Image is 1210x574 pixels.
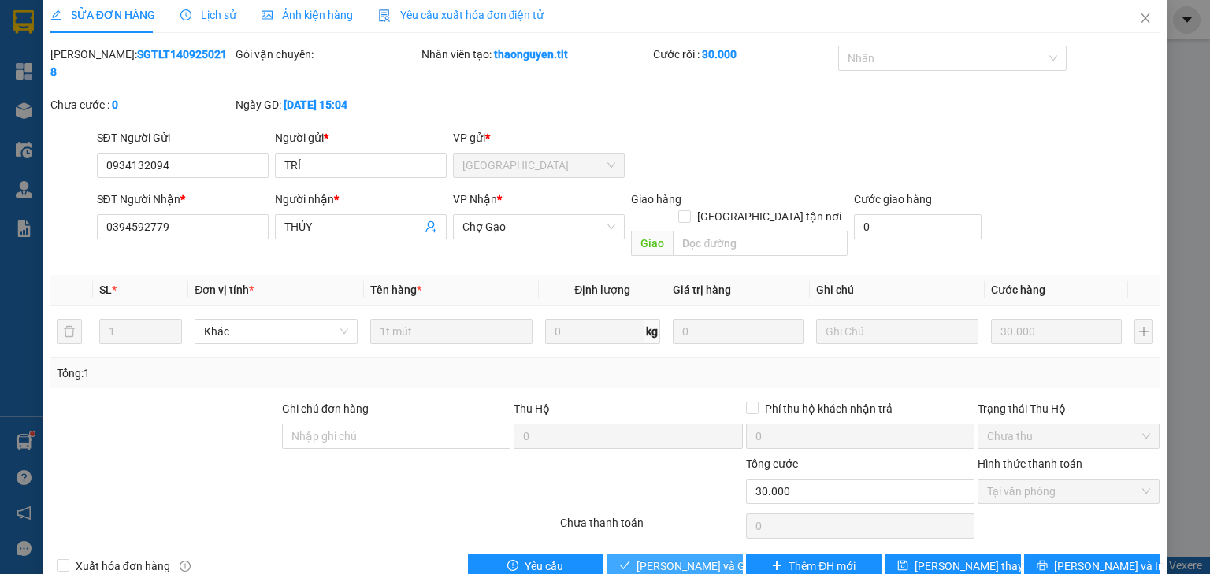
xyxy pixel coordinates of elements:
div: Gói vận chuyển: [236,46,418,63]
b: [DATE] 15:04 [284,98,347,111]
span: edit [50,9,61,20]
span: SỬA ĐƠN HÀNG [50,9,155,21]
div: VP gửi [453,129,625,146]
div: SĐT Người Gửi [97,129,269,146]
input: Ghi Chú [816,319,978,344]
input: Cước giao hàng [854,214,982,239]
input: Dọc đường [673,231,848,256]
span: clock-circle [180,9,191,20]
div: [PERSON_NAME]: [50,46,232,80]
label: Ghi chú đơn hàng [282,402,369,415]
div: Chưa thanh toán [559,514,744,542]
span: Phí thu hộ khách nhận trả [759,400,899,417]
span: VP Nhận [453,193,497,206]
span: Lịch sử [180,9,236,21]
span: Tại văn phòng [987,480,1150,503]
span: [GEOGRAPHIC_DATA] tận nơi [691,208,848,225]
span: check [619,560,630,572]
span: kg [644,319,660,344]
div: Chưa cước : [50,96,232,113]
div: Tổng: 1 [57,365,468,382]
span: Cước hàng [991,283,1045,296]
span: Đơn vị tính [195,283,254,296]
b: thaonguyen.tlt [494,48,568,61]
div: Người nhận [275,191,447,208]
input: Ghi chú đơn hàng [282,424,510,449]
span: Giao [631,231,673,256]
span: save [897,560,908,572]
span: Tên hàng [370,283,421,296]
span: Giá trị hàng [673,283,731,296]
span: info-circle [180,561,191,572]
span: Thu Hộ [514,402,550,415]
span: picture [262,9,273,20]
input: 0 [991,319,1122,344]
span: exclamation-circle [507,560,518,572]
span: user-add [425,220,437,233]
span: Yêu cầu xuất hóa đơn điện tử [378,9,544,21]
label: Hình thức thanh toán [978,457,1082,470]
span: Sài Gòn [462,154,615,177]
b: 30.000 [702,48,737,61]
button: delete [57,319,82,344]
text: CGTLT1409250083 [73,75,287,102]
input: 0 [673,319,804,344]
span: printer [1037,560,1048,572]
label: Cước giao hàng [854,193,932,206]
div: Ngày GD: [236,96,418,113]
span: Ảnh kiện hàng [262,9,353,21]
th: Ghi chú [810,275,985,306]
div: Trạng thái Thu Hộ [978,400,1160,417]
button: plus [1134,319,1153,344]
input: VD: Bàn, Ghế [370,319,533,344]
span: plus [771,560,782,572]
span: Định lượng [574,283,630,296]
span: Chưa thu [987,424,1150,448]
span: Giao hàng [631,193,681,206]
div: Người gửi [275,129,447,146]
img: icon [378,9,391,22]
div: Cước rồi : [653,46,835,63]
span: Khác [204,320,347,343]
span: Chợ Gạo [462,215,615,239]
div: SĐT Người Nhận [97,191,269,208]
span: SL [99,283,112,296]
b: SGTLT1409250218 [50,48,227,78]
span: Tổng cước [746,457,798,470]
b: 0 [112,98,118,111]
div: Chợ Gạo [9,113,351,154]
span: close [1139,12,1152,24]
div: Nhân viên tạo: [421,46,650,63]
